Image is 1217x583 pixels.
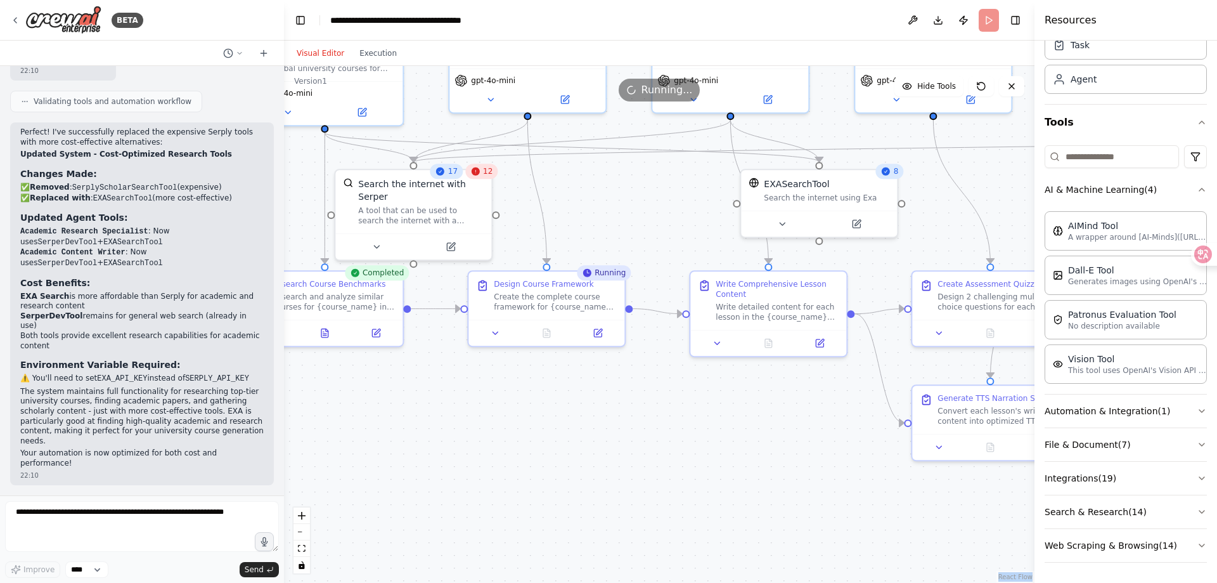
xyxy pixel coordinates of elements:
[318,133,420,162] g: Edge from 7f812b70-47ab-4be3-8c04-d5071539bc0e to a5d1f8fa-19f0-4720-bb3b-5b2e075baae9
[1020,440,1064,455] button: Open in side panel
[937,393,1056,403] div: Generate TTS Narration Scripts
[911,270,1069,347] div: Create Assessment QuizzesDesign 2 challenging multiple-choice questions for each lesson in {cours...
[877,75,921,86] span: gpt-4o-mini
[240,562,279,577] button: Send
[1068,219,1207,232] div: AIMind Tool
[854,303,904,320] g: Edge from 4df7102e-adfe-4e22-82f0-8e5aa87d49e8 to cfeef5ba-a30d-4809-8a46-628b41ff2dbd
[577,265,631,280] div: Running
[97,374,147,383] code: EXA_API_KEY
[293,508,310,573] div: React Flow controls
[20,360,181,370] strong: Environment Variable Required:
[318,133,331,263] g: Edge from 7f812b70-47ab-4be3-8c04-d5071539bc0e to de87f9a4-be67-4fff-8bab-3ed7f483f4be
[334,169,493,261] div: 1712SerperDevToolSearch the internet with SerperA tool that can be used to search the internet wi...
[1045,25,1207,104] div: Crew
[937,279,1043,289] div: Create Assessment Quizzes
[358,206,484,226] div: A tool that can be used to search the internet with a search_query. Supports different search typ...
[1045,173,1207,206] button: AI & Machine Learning(4)
[1053,315,1063,325] img: PatronusEvalTool
[740,169,898,238] div: 8EXASearchToolEXASearchToolSearch the internet using Exa
[689,270,847,357] div: Write Comprehensive Lesson ContentWrite detailed content for each lesson in the {course_name} ({c...
[764,178,829,190] div: EXASearchTool
[963,440,1017,455] button: No output available
[20,278,90,288] strong: Cost Benefits:
[354,325,398,341] button: Open in side panel
[20,226,264,247] li: : Now uses +
[521,120,553,263] g: Edge from 08c1bda4-261d-49a6-81ce-3488121f5275 to f60e57b3-4d8e-4538-be71-29cafe20a24f
[716,302,839,322] div: Write detailed content for each lesson in the {course_name} ({course_type}) course outline. Each ...
[20,471,264,480] div: 22:10
[494,292,617,312] div: Create the complete course framework for {course_name} ({course_type}) including: Course Descript...
[1045,395,1207,428] button: Automation & Integration(1)
[984,120,1142,377] g: Edge from 5487d467-2448-446c-9347-dfe796f093b5 to 9e462714-1b19-475e-a629-c50fcd3ac6b5
[298,325,352,341] button: View output
[1068,365,1207,376] p: This tool uses OpenAI's Vision API to describe the contents of an image.
[20,387,264,447] p: The system maintains full functionality for researching top-tier university courses, finding acad...
[20,183,264,204] p: ✅ : (expensive) ✅ : (more cost-effective)
[185,374,249,383] code: SERPLY_API_KEY
[1045,105,1207,140] button: Tools
[20,150,232,159] strong: Updated System - Cost-Optimized Research Tools
[448,166,458,176] span: 17
[529,92,600,107] button: Open in side panel
[272,292,395,312] div: Research and analyze similar courses for {course_name} in {course_type} programs at top global un...
[20,248,126,257] code: Academic Content Writer
[23,565,55,575] span: Improve
[254,46,274,61] button: Start a new chat
[749,178,759,188] img: EXASearchTool
[1045,462,1207,495] button: Integrations(19)
[30,183,70,192] strong: Removed
[854,16,1012,114] div: gpt-4o-mini
[20,311,82,320] strong: SerperDevTool
[1045,495,1207,528] button: Search & Research(14)
[1068,321,1176,331] p: No description available
[25,6,101,34] img: Logo
[1045,206,1207,394] div: AI & Machine Learning(4)
[20,374,264,384] p: ⚠️ You'll need to set instead of
[20,66,106,75] div: 22:10
[20,311,264,331] li: remains for general web search (already in use)
[937,292,1060,312] div: Design 2 challenging multiple-choice questions for each lesson in {course_name} ({course_type}). ...
[5,561,60,578] button: Improve
[716,279,839,299] div: Write Comprehensive Lesson Content
[103,259,163,268] code: EXASearchTool
[293,508,310,524] button: zoom in
[345,265,409,280] div: Completed
[998,573,1033,580] a: React Flow attribution
[20,227,148,236] code: Academic Research Specialist
[34,96,191,107] span: Validating tools and automation workflow
[1053,359,1063,369] img: VisionTool
[742,336,795,351] button: No output available
[415,239,486,254] button: Open in side panel
[1045,529,1207,562] button: Web Scraping & Browsing(14)
[293,557,310,573] button: toggle interactivity
[272,53,395,74] div: Research and analyze top-tier global university courses for {course_name} ({course_type}) to gath...
[292,11,309,29] button: Hide left sidebar
[1068,277,1207,287] p: Generates images using OpenAI's Dall-E model.
[245,270,404,347] div: CompletedResearch Course BenchmarksResearch and analyze similar courses for {course_name} in {cou...
[917,81,956,91] span: Hide Tools
[674,75,718,86] span: gpt-4o-mini
[494,279,593,289] div: Design Course Framework
[330,14,473,27] nav: breadcrumb
[798,336,842,351] button: Open in side panel
[1045,428,1207,461] button: File & Document(7)
[1020,325,1064,341] button: Open in side panel
[272,279,385,289] div: Research Course Benchmarks
[326,105,397,120] button: Open in side panel
[72,183,177,192] code: SerplyScholarSearchTool
[20,213,127,223] strong: Updated Agent Tools:
[20,449,264,468] p: Your automation is now optimized for both cost and performance!
[724,120,825,162] g: Edge from 9557d331-af0c-4b41-a264-45062fe415f2 to 8abe858a-1a82-46a5-8bce-2cacb083e6d7
[1045,140,1207,573] div: Tools
[352,46,404,61] button: Execution
[731,92,803,107] button: Open in side panel
[894,76,963,96] button: Hide Tools
[894,166,899,176] span: 8
[1068,264,1207,277] div: Dall-E Tool
[358,178,484,203] div: Search the internet with Serper
[1071,73,1097,86] div: Agent
[20,247,264,268] li: : Now uses +
[38,259,98,268] code: SerperDevTool
[633,303,682,320] g: Edge from f60e57b3-4d8e-4538-be71-29cafe20a24f to 4df7102e-adfe-4e22-82f0-8e5aa87d49e8
[724,120,775,263] g: Edge from 9557d331-af0c-4b41-a264-45062fe415f2 to 4df7102e-adfe-4e22-82f0-8e5aa87d49e8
